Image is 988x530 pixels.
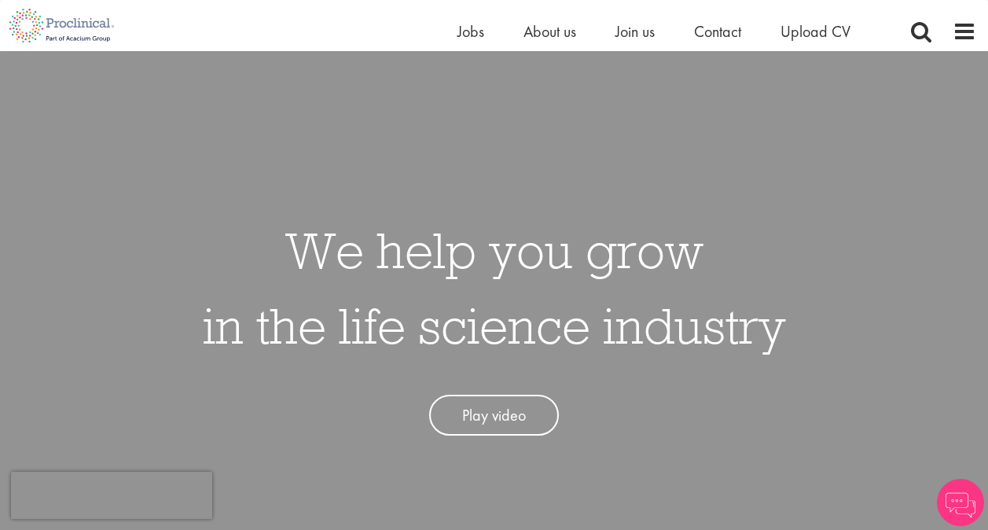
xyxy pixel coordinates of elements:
img: Chatbot [937,479,984,526]
a: Join us [615,21,655,42]
a: Play video [429,395,559,436]
h1: We help you grow in the life science industry [203,212,786,363]
a: Jobs [457,21,484,42]
a: Contact [694,21,741,42]
a: Upload CV [780,21,850,42]
a: About us [523,21,576,42]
